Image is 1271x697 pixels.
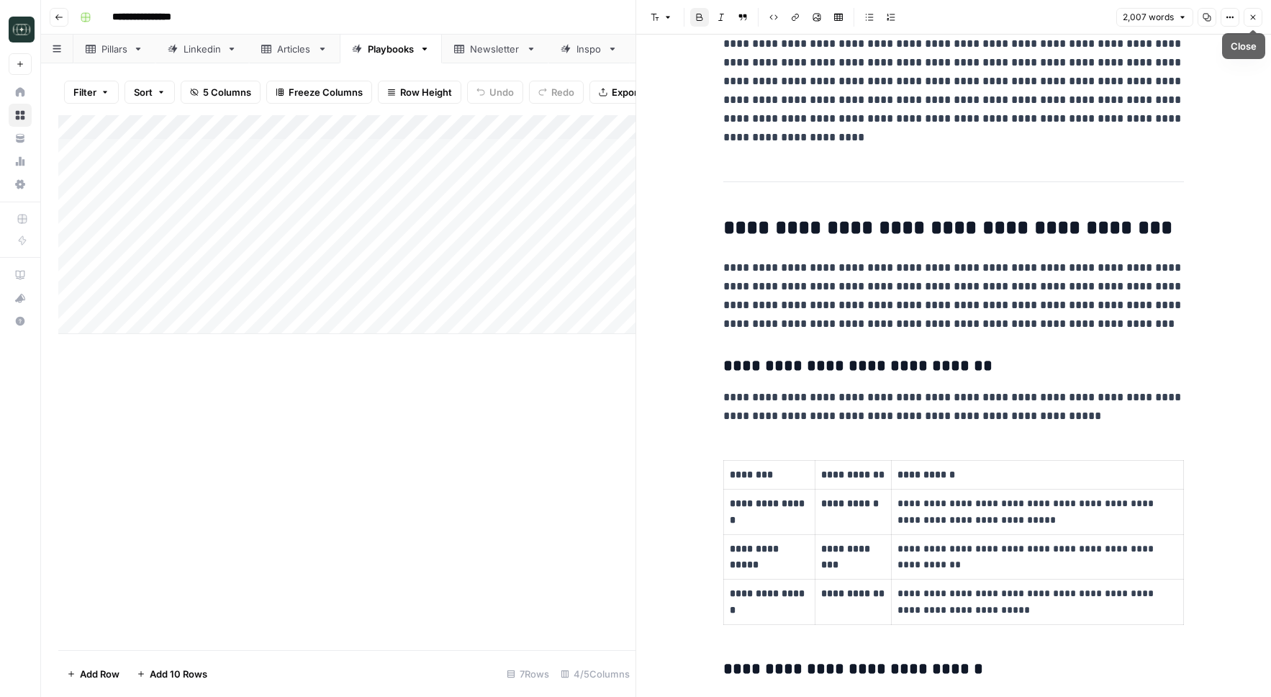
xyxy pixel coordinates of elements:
[551,85,574,99] span: Redo
[73,35,155,63] a: Pillars
[489,85,514,99] span: Undo
[101,42,127,56] div: Pillars
[340,35,442,63] a: Playbooks
[203,85,251,99] span: 5 Columns
[9,81,32,104] a: Home
[184,42,221,56] div: Linkedin
[368,42,414,56] div: Playbooks
[128,662,216,685] button: Add 10 Rows
[125,81,175,104] button: Sort
[289,85,363,99] span: Freeze Columns
[1123,11,1174,24] span: 2,007 words
[9,127,32,150] a: Your Data
[9,173,32,196] a: Settings
[9,310,32,333] button: Help + Support
[181,81,261,104] button: 5 Columns
[1116,8,1193,27] button: 2,007 words
[277,42,312,56] div: Articles
[470,42,520,56] div: Newsletter
[9,104,32,127] a: Browse
[576,42,602,56] div: Inspo
[249,35,340,63] a: Articles
[548,35,630,63] a: Inspo
[134,85,153,99] span: Sort
[9,150,32,173] a: Usage
[155,35,249,63] a: Linkedin
[58,662,128,685] button: Add Row
[589,81,672,104] button: Export CSV
[467,81,523,104] button: Undo
[80,667,119,681] span: Add Row
[73,85,96,99] span: Filter
[9,287,31,309] div: What's new?
[442,35,548,63] a: Newsletter
[9,12,32,48] button: Workspace: Catalyst
[64,81,119,104] button: Filter
[501,662,555,685] div: 7 Rows
[9,17,35,42] img: Catalyst Logo
[400,85,452,99] span: Row Height
[150,667,207,681] span: Add 10 Rows
[378,81,461,104] button: Row Height
[266,81,372,104] button: Freeze Columns
[9,264,32,287] a: AirOps Academy
[9,287,32,310] button: What's new?
[612,85,663,99] span: Export CSV
[555,662,635,685] div: 4/5 Columns
[529,81,584,104] button: Redo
